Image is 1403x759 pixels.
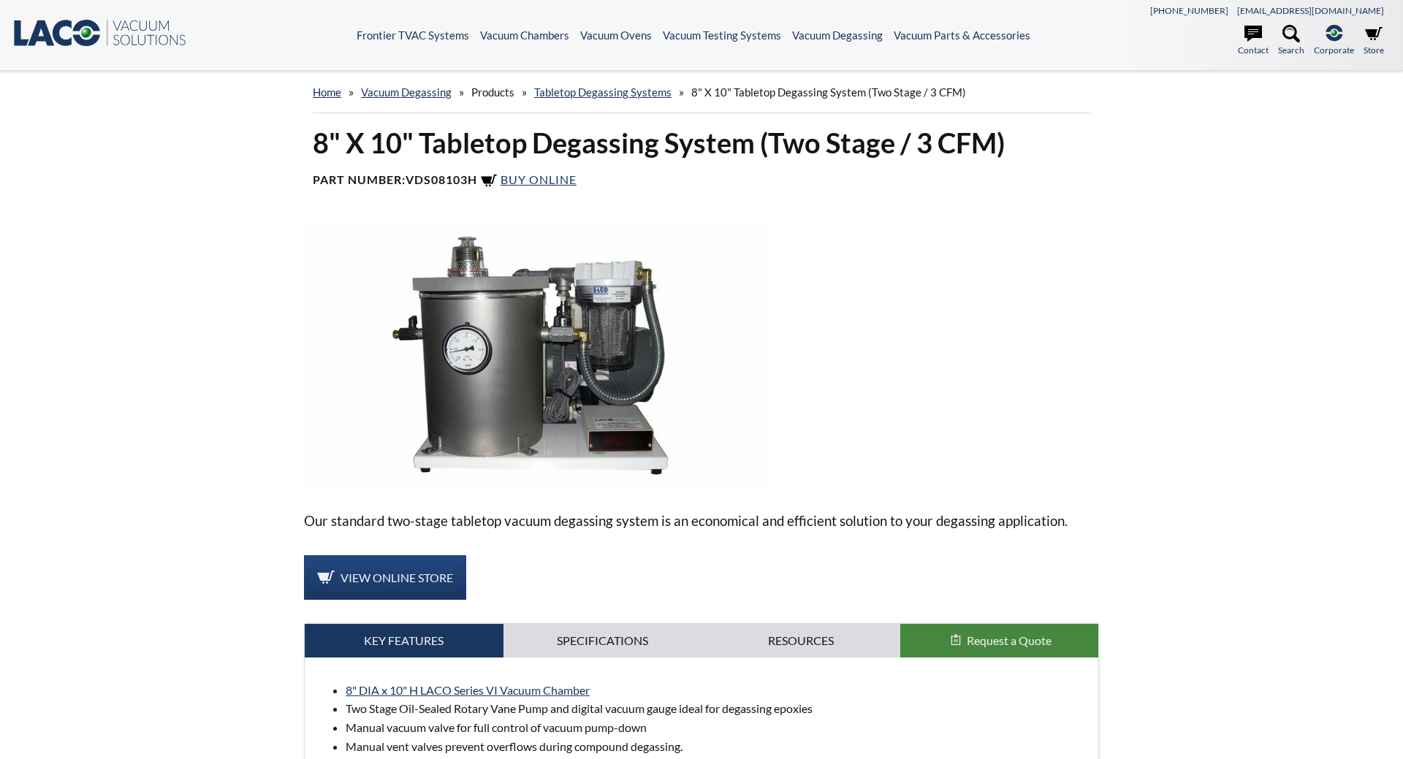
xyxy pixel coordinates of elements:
[792,28,883,42] a: Vacuum Degassing
[313,85,341,99] a: home
[357,28,469,42] a: Frontier TVAC Systems
[480,28,569,42] a: Vacuum Chambers
[1150,5,1228,16] a: [PHONE_NUMBER]
[1364,25,1384,57] a: Store
[894,28,1030,42] a: Vacuum Parts & Accessories
[534,85,672,99] a: Tabletop Degassing Systems
[304,510,1099,532] p: Our standard two-stage tabletop vacuum degassing system is an economical and efficient solution t...
[900,624,1099,657] button: Request a Quote
[406,172,477,186] b: VDS08103H
[313,125,1090,161] h1: 8" X 10" Tabletop Degassing System (Two Stage / 3 CFM)
[305,624,503,657] a: Key Features
[361,85,452,99] a: Vacuum Degassing
[1238,25,1269,57] a: Contact
[304,555,466,600] a: View Online Store
[346,683,590,697] a: 8" DIA x 10" H LACO Series VI Vacuum Chamber
[346,699,1087,718] li: Two Stage Oil-Sealed Rotary Vane Pump and digital vacuum gauge ideal for degassing epoxies
[701,624,900,657] a: Resources
[663,28,781,42] a: Vacuum Testing Systems
[480,172,577,186] a: Buy Online
[341,571,453,584] span: View Online Store
[304,225,769,486] img: Degassing System Package image
[691,85,966,99] span: 8" X 10" Tabletop Degassing System (Two Stage / 3 CFM)
[313,172,1090,190] h4: Part Number:
[313,72,1090,113] div: » » » »
[1314,43,1354,57] span: Corporate
[346,718,1087,737] li: Manual vacuum valve for full control of vacuum pump-down
[580,28,652,42] a: Vacuum Ovens
[1237,5,1384,16] a: [EMAIL_ADDRESS][DOMAIN_NAME]
[503,624,702,657] a: Specifications
[501,172,577,186] span: Buy Online
[346,737,1087,756] li: Manual vent valves prevent overflows during compound degassing.
[967,633,1052,647] span: Request a Quote
[471,85,514,99] span: Products
[1278,25,1304,57] a: Search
